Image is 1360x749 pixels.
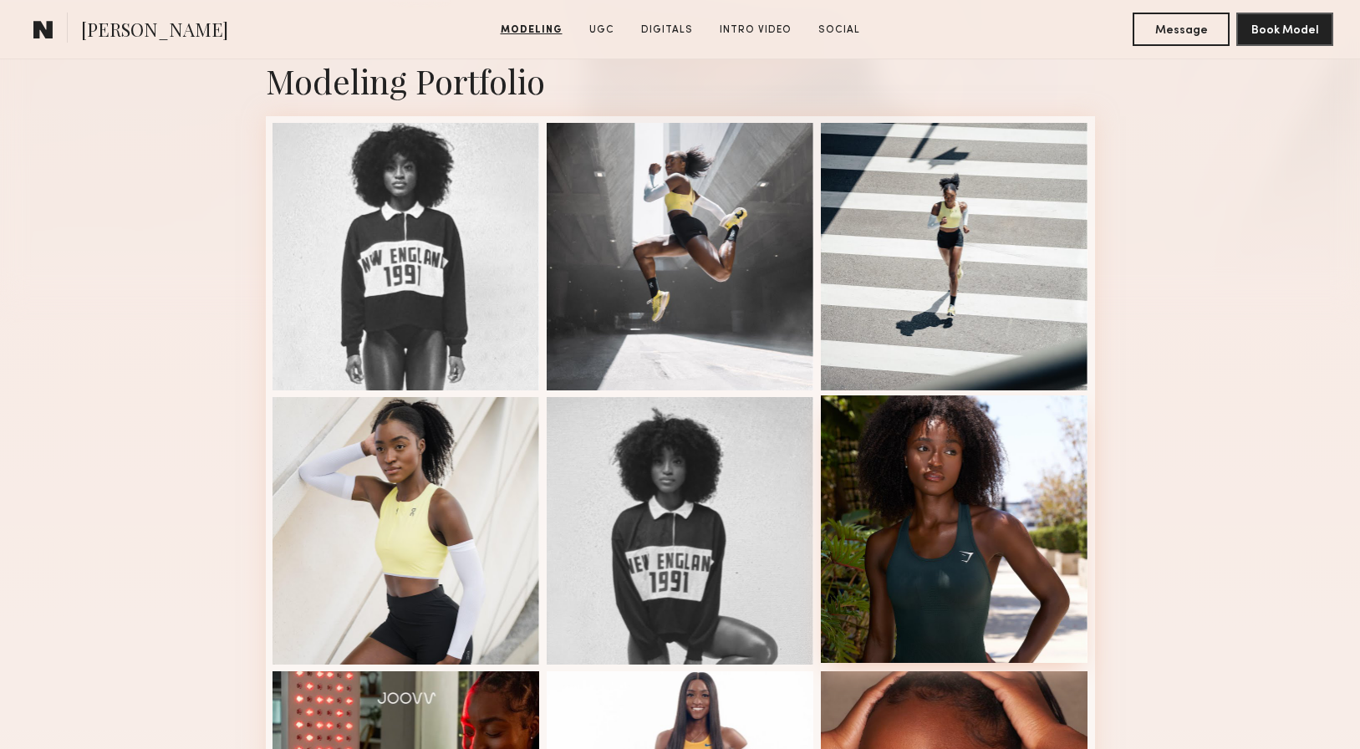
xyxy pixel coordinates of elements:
[81,17,228,46] span: [PERSON_NAME]
[1133,13,1230,46] button: Message
[583,23,621,38] a: UGC
[1236,13,1333,46] button: Book Model
[634,23,700,38] a: Digitals
[1236,22,1333,36] a: Book Model
[494,23,569,38] a: Modeling
[713,23,798,38] a: Intro Video
[266,59,1095,103] div: Modeling Portfolio
[812,23,867,38] a: Social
